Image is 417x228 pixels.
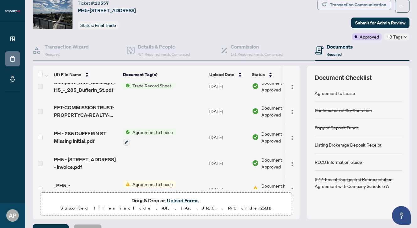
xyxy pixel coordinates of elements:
th: Document Tag(s) [120,66,207,83]
span: 10557 [95,0,109,6]
span: Upload Date [209,71,234,78]
span: Document Approved [261,104,300,118]
img: Document Status [252,186,259,193]
th: (8) File Name [51,66,120,83]
td: [DATE] [207,176,249,203]
img: Document Status [252,108,259,115]
span: down [404,35,407,39]
h4: Details & People [138,43,190,50]
span: Complete_with_Docusign_PH5_-_285_Dufferin_St.pdf [54,79,118,94]
span: Document Approved [261,79,300,93]
div: 372 Tenant Designated Representation Agreement with Company Schedule A [315,176,402,189]
div: Copy of Deposit Funds [315,124,359,131]
td: [DATE] [207,99,249,124]
span: (8) File Name [54,71,81,78]
button: Status IconAgreement to Lease [123,129,175,146]
button: Logo [287,106,297,116]
th: Upload Date [207,66,249,83]
div: Listing Brokerage Deposit Receipt [315,141,382,148]
button: Submit for Admin Review [351,18,409,28]
span: EFT-COMMISSIONTRUST-PROPERTYCA-REALTY-INC-BROKERAGE-EFT 4.PDF [54,104,118,119]
img: Document Status [252,83,259,90]
span: Agreement to Lease [130,181,175,188]
button: Logo [287,132,297,142]
span: PH5-[STREET_ADDRESS] [78,7,136,14]
span: Final Trade [95,23,116,28]
td: [DATE] [207,124,249,151]
button: Logo [287,184,297,194]
button: Open asap [392,206,411,225]
img: logo [5,9,20,13]
span: PH5 - [STREET_ADDRESS] - Invoice.pdf [54,156,118,171]
span: Agreement to Lease [130,129,175,136]
span: Document Needs Work [261,182,300,196]
img: Status Icon [123,82,130,89]
span: +3 Tags [387,33,403,40]
span: Drag & Drop orUpload FormsSupported files include .PDF, .JPG, .JPEG, .PNG under25MB [40,193,292,216]
span: Document Approved [261,156,300,170]
img: Logo [290,161,295,166]
img: Logo [290,85,295,90]
td: [DATE] [207,74,249,99]
button: Logo [287,81,297,91]
span: 1/1 Required Fields Completed [231,52,283,57]
button: Upload Forms [165,196,200,205]
img: Document Status [252,160,259,167]
span: Submit for Admin Review [355,18,405,28]
span: 4/4 Required Fields Completed [138,52,190,57]
span: Drag & Drop or [131,196,200,205]
button: Status IconTrade Record Sheet [123,82,174,89]
div: Status: [78,21,119,29]
span: Required [327,52,342,57]
button: Status IconAgreement to Lease [123,181,195,198]
h4: Transaction Wizard [45,43,89,50]
img: Logo [290,136,295,141]
span: Document Approved [261,130,300,144]
div: Agreement to Lease [315,90,355,96]
img: Status Icon [123,129,130,136]
span: PH - 285 DUFFERIN ST Missing Initial.pdf [54,130,118,145]
span: _PH5_-_285_Dufferin_St_Accepted.pdf [54,182,118,197]
p: Supported files include .PDF, .JPG, .JPEG, .PNG under 25 MB [44,205,288,212]
img: Document Status [252,134,259,141]
button: Logo [287,158,297,168]
span: Approved [360,33,379,40]
span: Trade Record Sheet [130,82,174,89]
div: RECO Information Guide [315,158,362,165]
img: Logo [290,110,295,115]
th: Status [249,66,303,83]
img: Logo [290,187,295,192]
h4: Commission [231,43,283,50]
td: [DATE] [207,151,249,176]
span: Required [45,52,60,57]
span: Document Checklist [315,73,372,82]
span: AP [9,211,16,220]
div: Confirmation of Co-Operation [315,107,372,114]
span: Status [252,71,265,78]
h4: Documents [327,43,353,50]
img: Status Icon [123,181,130,188]
span: ellipsis [400,4,404,8]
